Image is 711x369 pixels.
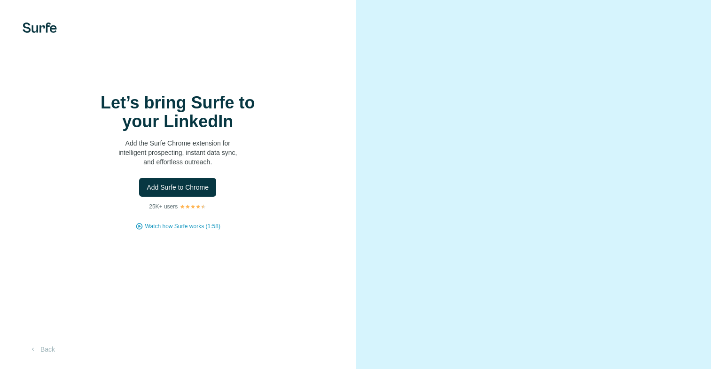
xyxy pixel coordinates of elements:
[145,222,220,231] button: Watch how Surfe works (1:58)
[84,138,272,167] p: Add the Surfe Chrome extension for intelligent prospecting, instant data sync, and effortless out...
[149,202,178,211] p: 25K+ users
[23,341,62,358] button: Back
[139,178,216,197] button: Add Surfe to Chrome
[84,93,272,131] h1: Let’s bring Surfe to your LinkedIn
[147,183,209,192] span: Add Surfe to Chrome
[180,204,206,209] img: Rating Stars
[23,23,57,33] img: Surfe's logo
